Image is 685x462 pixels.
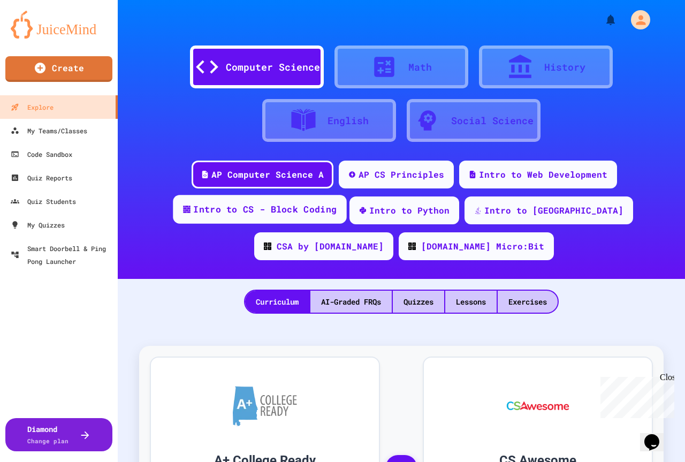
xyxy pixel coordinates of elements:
div: Exercises [498,291,558,313]
div: AP CS Principles [359,168,444,181]
div: [DOMAIN_NAME] Micro:Bit [421,240,544,253]
div: Intro to Web Development [479,168,607,181]
span: Change plan [27,437,68,445]
div: Social Science [451,113,534,128]
div: Intro to Python [369,204,450,217]
div: AI-Graded FRQs [310,291,392,313]
div: Math [408,60,432,74]
iframe: chat widget [596,373,674,418]
div: My Teams/Classes [11,124,87,137]
div: CSA by [DOMAIN_NAME] [277,240,384,253]
div: My Quizzes [11,218,65,231]
div: My Notifications [584,11,620,29]
div: Quiz Students [11,195,76,208]
div: AP Computer Science A [211,168,324,181]
div: Quiz Reports [11,171,72,184]
img: logo-orange.svg [11,11,107,39]
a: Create [5,56,112,82]
div: Code Sandbox [11,148,72,161]
img: CODE_logo_RGB.png [264,243,271,250]
iframe: chat widget [640,419,674,451]
div: Intro to [GEOGRAPHIC_DATA] [484,204,623,217]
img: A+ College Ready [233,386,297,426]
div: Chat with us now!Close [4,4,74,68]
div: My Account [620,7,653,32]
img: CS Awesome [496,374,580,438]
div: English [328,113,369,128]
div: Curriculum [245,291,309,313]
div: Computer Science [226,60,320,74]
img: CODE_logo_RGB.png [408,243,416,250]
div: History [544,60,585,74]
div: Smart Doorbell & Ping Pong Launcher [11,242,113,268]
div: Lessons [445,291,497,313]
div: Intro to CS - Block Coding [193,203,337,216]
button: DiamondChange plan [5,418,112,451]
div: Quizzes [393,291,444,313]
div: Explore [11,101,54,113]
div: Diamond [27,423,68,446]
